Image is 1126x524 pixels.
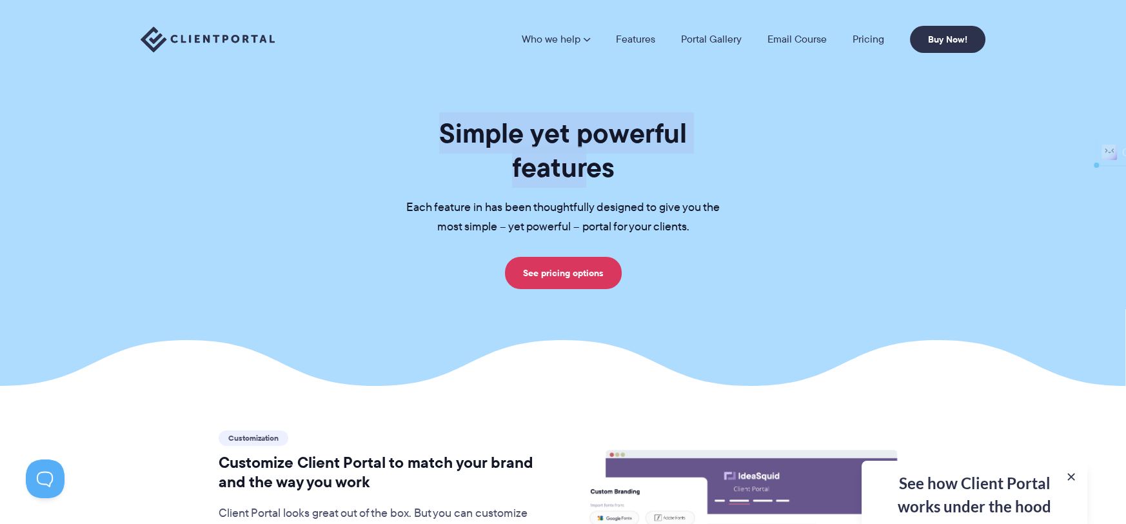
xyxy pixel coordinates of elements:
h2: Customize Client Portal to match your brand and the way you work [219,453,544,492]
a: Pricing [853,34,884,45]
a: Buy Now! [910,26,985,53]
a: Portal Gallery [681,34,742,45]
iframe: Toggle Customer Support [26,459,64,498]
span: Customization [219,430,288,446]
h1: Simple yet powerful features [386,116,740,185]
a: Who we help [522,34,590,45]
a: Features [616,34,655,45]
a: See pricing options [505,257,622,289]
a: Email Course [767,34,827,45]
p: Each feature in has been thoughtfully designed to give you the most simple – yet powerful – porta... [386,198,740,237]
